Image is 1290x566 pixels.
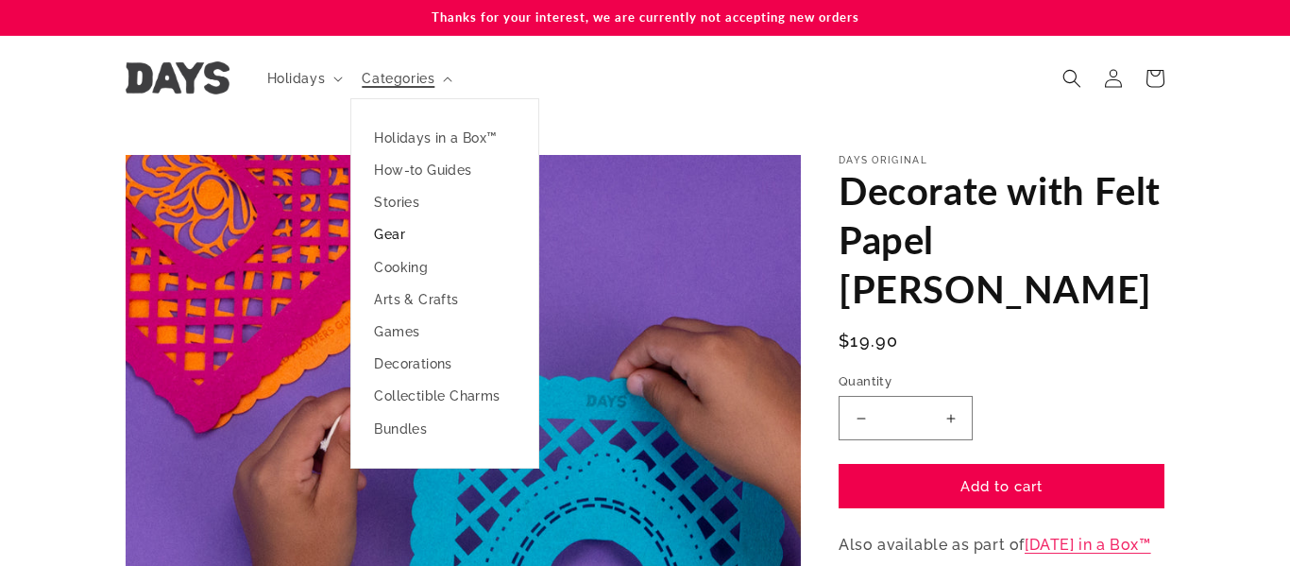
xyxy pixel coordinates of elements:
a: How-to Guides [351,154,538,186]
button: Add to cart [839,464,1164,508]
label: Quantity [839,372,1164,391]
span: $19.90 [839,328,899,353]
a: Arts & Crafts [351,283,538,316]
a: Stories [351,186,538,218]
a: Holidays in a Box™ [351,122,538,154]
a: [DATE] in a Box™ [1025,536,1151,554]
img: Days United [126,61,229,94]
a: Bundles [351,413,538,445]
p: Days Original [839,155,1164,166]
span: Categories [362,70,434,87]
span: Holidays [267,70,326,87]
a: Collectible Charms [351,380,538,412]
a: Gear [351,218,538,250]
summary: Categories [350,59,460,98]
h1: Decorate with Felt Papel [PERSON_NAME] [839,166,1164,314]
summary: Search [1051,58,1093,99]
a: Games [351,316,538,348]
a: Cooking [351,251,538,283]
a: Decorations [351,348,538,380]
summary: Holidays [256,59,351,98]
